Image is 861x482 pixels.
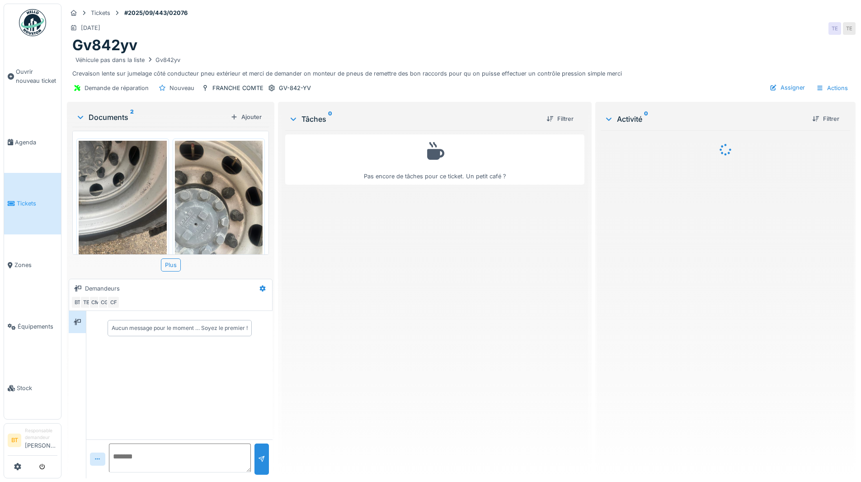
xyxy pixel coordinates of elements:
div: FRANCHE COMTE [212,84,263,92]
span: Zones [14,261,57,269]
a: Zones [4,234,61,296]
div: TE [80,296,93,309]
img: Badge_color-CXgf-gQk.svg [19,9,46,36]
div: Véhicule pas dans la liste Gv842yv [75,56,180,64]
div: GV-842-YV [279,84,311,92]
a: BT Responsable demandeur[PERSON_NAME] [8,427,57,456]
sup: 0 [644,114,648,124]
li: [PERSON_NAME] [25,427,57,453]
a: Tickets [4,173,61,234]
div: [DATE] [81,24,100,32]
sup: 0 [328,114,332,124]
div: Tickets [91,9,110,17]
span: Équipements [18,322,57,331]
h1: Gv842yv [72,37,137,54]
a: Agenda [4,111,61,173]
div: CF [107,296,120,309]
span: Agenda [15,138,57,147]
div: Demandeurs [85,284,120,293]
div: TE [828,22,841,35]
div: CM [89,296,102,309]
div: Ajouter [227,111,265,123]
div: Pas encore de tâches pour ce ticket. Un petit café ? [291,138,578,181]
div: Activité [604,114,805,124]
div: Tâches [289,114,539,124]
div: Demande de réparation [85,84,149,92]
span: Tickets [17,199,57,208]
div: Plus [161,258,181,272]
a: Ouvrir nouveau ticket [4,41,61,111]
span: Stock [17,384,57,392]
a: Équipements [4,296,61,358]
div: Filtrer [809,113,843,125]
span: Ouvrir nouveau ticket [16,67,57,85]
img: q0g8w3zzak4r7ncfr8oduawbz1cx [79,141,167,258]
a: Stock [4,358,61,419]
div: TE [843,22,856,35]
div: CG [98,296,111,309]
img: l22e9m8c0oo9x1wi6z7xf4mf5rc2 [175,141,263,258]
div: Documents [76,112,227,123]
div: BT [71,296,84,309]
div: Crevaison lente sur jumelage côté conducteur pneu extérieur et merci de demander on monteur de pn... [72,54,850,78]
strong: #2025/09/443/02076 [121,9,191,17]
div: Filtrer [543,113,577,125]
div: Nouveau [169,84,194,92]
div: Assigner [766,81,809,94]
li: BT [8,434,21,447]
div: Actions [812,81,852,95]
sup: 2 [130,112,134,123]
div: Aucun message pour le moment … Soyez le premier ! [112,324,248,332]
div: Responsable demandeur [25,427,57,441]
